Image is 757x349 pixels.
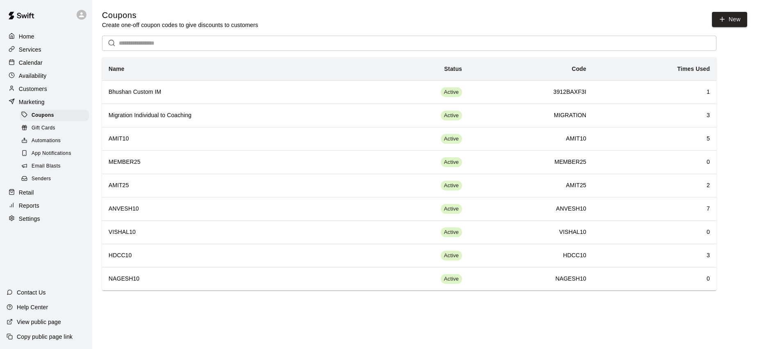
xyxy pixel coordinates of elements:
[109,181,354,190] h6: AMIT25
[599,111,710,120] h6: 3
[20,135,89,147] div: Automations
[19,72,47,80] p: Availability
[677,66,710,72] b: Times Used
[20,160,92,173] a: Email Blasts
[32,137,61,145] span: Automations
[475,158,586,167] h6: MEMBER25
[20,110,89,121] div: Coupons
[32,124,55,132] span: Gift Cards
[20,135,92,147] a: Automations
[19,188,34,197] p: Retail
[20,147,92,160] a: App Notifications
[475,88,586,97] h6: 3912BAXF3I
[7,199,86,212] a: Reports
[441,112,462,120] span: Active
[20,148,89,159] div: App Notifications
[599,204,710,213] h6: 7
[32,175,51,183] span: Senders
[7,30,86,43] a: Home
[475,181,586,190] h6: AMIT25
[7,186,86,199] a: Retail
[441,182,462,190] span: Active
[109,88,354,97] h6: Bhushan Custom IM
[599,88,710,97] h6: 1
[17,318,61,326] p: View public page
[20,173,92,186] a: Senders
[572,66,587,72] b: Code
[441,88,462,96] span: Active
[109,158,354,167] h6: MEMBER25
[7,213,86,225] a: Settings
[19,215,40,223] p: Settings
[102,10,258,21] h5: Coupons
[475,228,586,237] h6: VISHAL10
[712,12,747,27] button: New
[475,111,586,120] h6: MIGRATION
[7,83,86,95] a: Customers
[7,43,86,56] a: Services
[441,205,462,213] span: Active
[19,98,45,106] p: Marketing
[109,251,354,260] h6: HDCC10
[20,161,89,172] div: Email Blasts
[17,303,48,311] p: Help Center
[20,122,92,134] a: Gift Cards
[444,66,462,72] b: Status
[599,228,710,237] h6: 0
[20,173,89,185] div: Senders
[475,251,586,260] h6: HDCC10
[32,162,61,170] span: Email Blasts
[599,274,710,283] h6: 0
[7,70,86,82] a: Availability
[475,274,586,283] h6: NAGESH10
[32,150,71,158] span: App Notifications
[102,21,258,29] p: Create one-off coupon codes to give discounts to customers
[32,111,54,120] span: Coupons
[17,288,46,297] p: Contact Us
[599,181,710,190] h6: 2
[19,85,47,93] p: Customers
[102,57,716,290] table: simple table
[475,134,586,143] h6: AMIT10
[109,204,354,213] h6: ANVESH10
[475,204,586,213] h6: ANVESH10
[109,228,354,237] h6: VISHAL10
[441,159,462,166] span: Active
[441,229,462,236] span: Active
[441,252,462,260] span: Active
[19,59,43,67] p: Calendar
[599,158,710,167] h6: 0
[19,45,41,54] p: Services
[7,57,86,69] a: Calendar
[109,274,354,283] h6: NAGESH10
[441,275,462,283] span: Active
[7,96,86,108] a: Marketing
[19,202,39,210] p: Reports
[109,66,125,72] b: Name
[599,251,710,260] h6: 3
[20,109,92,122] a: Coupons
[109,134,354,143] h6: AMIT10
[599,134,710,143] h6: 5
[109,111,354,120] h6: Migration Individual to Coaching
[19,32,34,41] p: Home
[441,135,462,143] span: Active
[17,333,73,341] p: Copy public page link
[20,122,89,134] div: Gift Cards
